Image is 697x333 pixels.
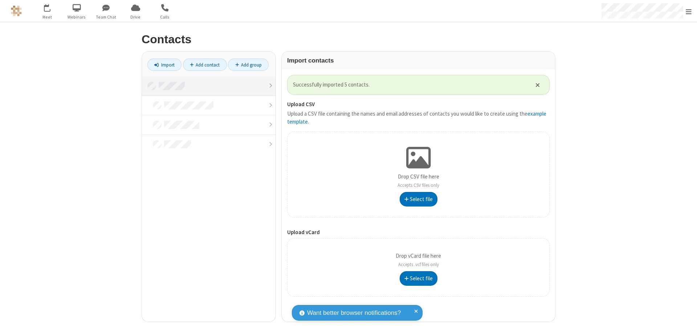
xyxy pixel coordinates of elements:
[183,59,227,71] a: Add contact
[49,4,54,9] div: 1
[398,182,439,188] span: Accepts CSV files only
[532,79,544,90] button: Close alert
[93,14,120,20] span: Team Chat
[400,192,437,206] button: Select file
[151,14,179,20] span: Calls
[287,57,550,64] h3: Import contacts
[400,271,437,286] button: Select file
[228,59,269,71] a: Add group
[147,59,182,71] a: Import
[287,100,550,109] label: Upload CSV
[63,14,90,20] span: Webinars
[398,173,439,189] p: Drop CSV file here
[398,261,439,268] span: Accepts .vcf files only
[142,33,555,46] h2: Contacts
[11,5,22,16] img: QA Selenium DO NOT DELETE OR CHANGE
[287,110,550,126] p: Upload a CSV file containing the names and email addresses of contacts you would like to create u...
[293,81,526,89] span: Successfully imported 5 contacts.
[34,14,61,20] span: Meet
[307,308,401,318] span: Want better browser notifications?
[287,228,550,237] label: Upload vCard
[122,14,149,20] span: Drive
[396,252,441,268] p: Drop vCard file here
